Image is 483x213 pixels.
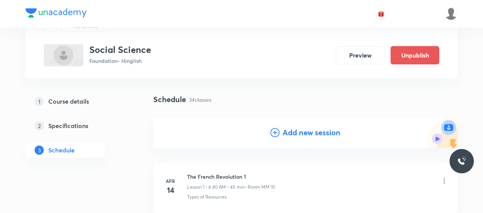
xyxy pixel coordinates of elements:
[25,118,129,133] a: 2Specifications
[25,8,87,19] a: Company Logo
[187,184,245,191] p: Lesson 1 • 6:40 AM • 45 min
[445,7,458,20] img: Dhirendra singh
[245,184,275,191] p: • Room MM 10
[391,46,439,64] button: Unpublish
[187,194,227,200] p: Types of Resources
[375,8,387,20] button: avatar
[153,94,186,105] h4: Schedule
[48,146,75,155] h5: Schedule
[89,57,151,65] p: Foundation • Hinglish
[187,173,275,181] h6: The French Revolution 1
[378,10,384,17] img: avatar
[25,94,129,109] a: 1Course details
[25,8,87,18] img: Company Logo
[457,157,466,166] img: ttu
[163,184,178,196] h4: 14
[48,121,88,130] h5: Specifications
[35,97,44,106] p: 1
[163,178,178,184] h6: Apr
[35,121,44,130] p: 2
[336,46,384,64] button: Preview
[283,127,340,138] h4: Add new session
[48,97,89,106] h5: Course details
[44,44,83,66] img: D7BC0008-ABE5-4F98-A35D-6B14B8882A18_plus.png
[427,117,458,148] img: Add
[189,96,211,104] p: 34 classes
[35,146,44,155] p: 3
[89,44,151,55] h3: Social Science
